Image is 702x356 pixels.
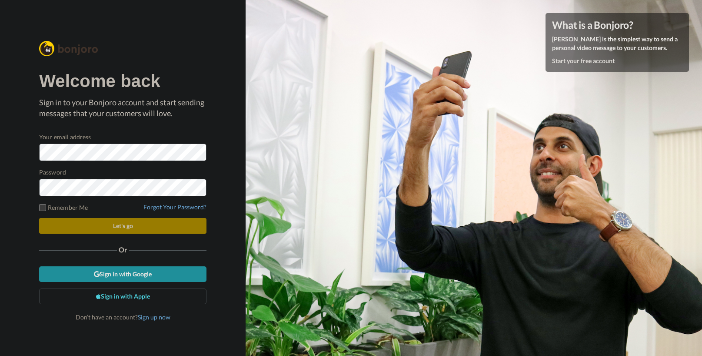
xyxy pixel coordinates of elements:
[39,132,91,141] label: Your email address
[552,57,615,64] a: Start your free account
[39,168,66,177] label: Password
[39,218,206,234] button: Let's go
[39,204,46,211] input: Remember Me
[117,247,129,253] span: Or
[39,71,206,91] h1: Welcome back
[138,313,170,321] a: Sign up now
[552,20,682,30] h4: What is a Bonjoro?
[143,203,206,211] a: Forgot Your Password?
[39,203,88,212] label: Remember Me
[39,289,206,304] a: Sign in with Apple
[39,266,206,282] a: Sign in with Google
[552,35,682,52] p: [PERSON_NAME] is the simplest way to send a personal video message to your customers.
[39,97,206,119] p: Sign in to your Bonjoro account and start sending messages that your customers will love.
[76,313,170,321] span: Don’t have an account?
[113,222,133,229] span: Let's go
